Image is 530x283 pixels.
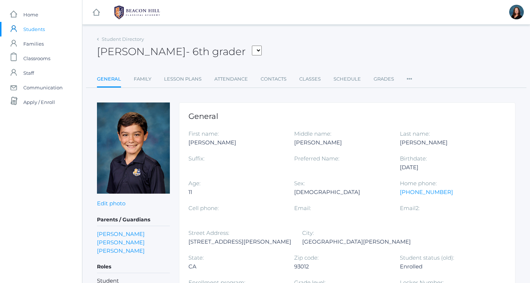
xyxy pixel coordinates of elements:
a: Classes [299,72,321,86]
label: Cell phone: [188,205,219,212]
span: Communication [23,80,63,95]
div: [PERSON_NAME] [294,138,389,147]
h5: Parents / Guardians [97,214,170,226]
a: Edit photo [97,200,125,207]
div: 11 [188,188,283,197]
div: CA [188,262,283,271]
div: 93012 [294,262,389,271]
span: Classrooms [23,51,50,66]
h1: General [188,112,506,120]
a: [PERSON_NAME] [97,247,145,255]
a: [PERSON_NAME] [97,238,145,247]
div: Katie Watters [509,5,524,19]
label: Zip code: [294,254,319,261]
label: State: [188,254,204,261]
span: Staff [23,66,34,80]
span: Students [23,22,45,36]
label: Email2: [400,205,420,212]
label: Email: [294,205,311,212]
label: Street Address: [188,229,229,236]
span: Families [23,36,44,51]
img: BHCALogos-05-308ed15e86a5a0abce9b8dd61676a3503ac9727e845dece92d48e8588c001991.png [110,3,164,22]
a: Student Directory [102,36,144,42]
span: Apply / Enroll [23,95,55,109]
a: Lesson Plans [164,72,202,86]
a: Grades [374,72,394,86]
a: General [97,72,121,88]
a: Schedule [334,72,361,86]
label: First name: [188,130,219,137]
div: [STREET_ADDRESS][PERSON_NAME] [188,237,291,246]
span: - 6th grader [186,45,246,58]
label: Age: [188,180,200,187]
label: Birthdate: [400,155,427,162]
label: Last name: [400,130,430,137]
label: Preferred Name: [294,155,339,162]
a: Attendance [214,72,248,86]
span: Home [23,7,38,22]
div: [GEOGRAPHIC_DATA][PERSON_NAME] [302,237,411,246]
div: [PERSON_NAME] [400,138,495,147]
a: Contacts [261,72,287,86]
label: Suffix: [188,155,204,162]
label: City: [302,229,314,236]
img: Isaac Trumpower [97,102,170,194]
h2: [PERSON_NAME] [97,46,262,57]
label: Middle name: [294,130,331,137]
a: Family [134,72,151,86]
label: Student status (old): [400,254,454,261]
label: Home phone: [400,180,437,187]
div: [DATE] [400,163,495,172]
a: [PHONE_NUMBER] [400,189,453,195]
a: [PERSON_NAME] [97,230,145,238]
div: [PERSON_NAME] [188,138,283,147]
h5: Roles [97,261,170,273]
div: [DEMOGRAPHIC_DATA] [294,188,389,197]
label: Sex: [294,180,305,187]
div: Enrolled [400,262,495,271]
